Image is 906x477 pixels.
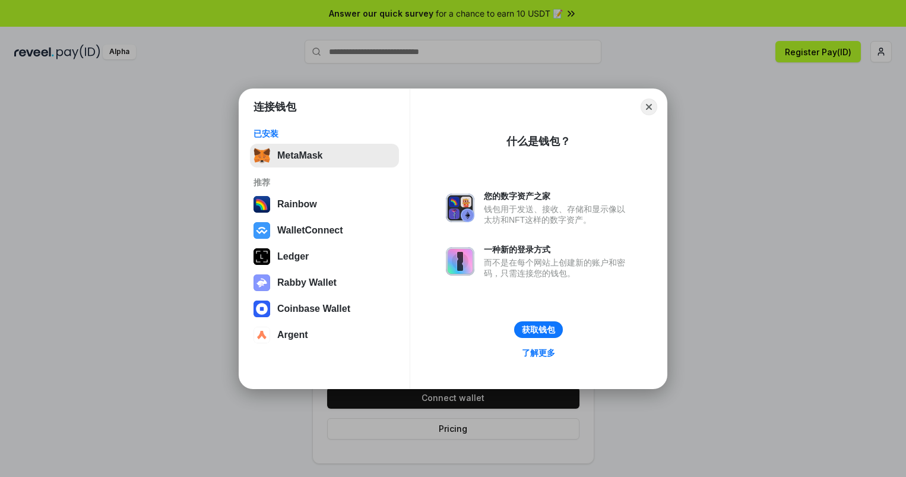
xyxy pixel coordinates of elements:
div: 了解更多 [522,348,555,358]
img: svg+xml,%3Csvg%20xmlns%3D%22http%3A%2F%2Fwww.w3.org%2F2000%2Fsvg%22%20width%3D%2228%22%20height%3... [254,248,270,265]
div: 而不是在每个网站上创建新的账户和密码，只需连接您的钱包。 [484,257,631,279]
div: Coinbase Wallet [277,304,350,314]
button: 获取钱包 [514,321,563,338]
button: Close [641,99,657,115]
div: WalletConnect [277,225,343,236]
button: Rabby Wallet [250,271,399,295]
button: MetaMask [250,144,399,168]
button: Argent [250,323,399,347]
div: 已安装 [254,128,395,139]
div: Ledger [277,251,309,262]
button: Coinbase Wallet [250,297,399,321]
img: svg+xml,%3Csvg%20width%3D%2228%22%20height%3D%2228%22%20viewBox%3D%220%200%2028%2028%22%20fill%3D... [254,327,270,343]
img: svg+xml,%3Csvg%20xmlns%3D%22http%3A%2F%2Fwww.w3.org%2F2000%2Fsvg%22%20fill%3D%22none%22%20viewBox... [446,247,474,276]
div: 什么是钱包？ [506,134,571,149]
img: svg+xml,%3Csvg%20fill%3D%22none%22%20height%3D%2233%22%20viewBox%3D%220%200%2035%2033%22%20width%... [254,147,270,164]
div: MetaMask [277,150,322,161]
img: svg+xml,%3Csvg%20width%3D%22120%22%20height%3D%22120%22%20viewBox%3D%220%200%20120%20120%22%20fil... [254,196,270,213]
div: 获取钱包 [522,324,555,335]
div: Rainbow [277,199,317,210]
div: 推荐 [254,177,395,188]
div: 一种新的登录方式 [484,244,631,255]
button: Ledger [250,245,399,268]
button: WalletConnect [250,219,399,242]
h1: 连接钱包 [254,100,296,114]
button: Rainbow [250,192,399,216]
img: svg+xml,%3Csvg%20xmlns%3D%22http%3A%2F%2Fwww.w3.org%2F2000%2Fsvg%22%20fill%3D%22none%22%20viewBox... [446,194,474,222]
img: svg+xml,%3Csvg%20xmlns%3D%22http%3A%2F%2Fwww.w3.org%2F2000%2Fsvg%22%20fill%3D%22none%22%20viewBox... [254,274,270,291]
div: 您的数字资产之家 [484,191,631,201]
div: Rabby Wallet [277,277,337,288]
a: 了解更多 [515,345,562,361]
img: svg+xml,%3Csvg%20width%3D%2228%22%20height%3D%2228%22%20viewBox%3D%220%200%2028%2028%22%20fill%3D... [254,222,270,239]
div: 钱包用于发送、接收、存储和显示像以太坊和NFT这样的数字资产。 [484,204,631,225]
img: svg+xml,%3Csvg%20width%3D%2228%22%20height%3D%2228%22%20viewBox%3D%220%200%2028%2028%22%20fill%3D... [254,301,270,317]
div: Argent [277,330,308,340]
